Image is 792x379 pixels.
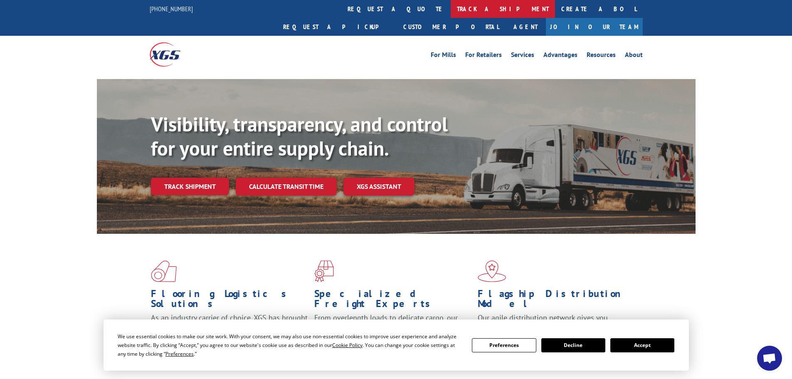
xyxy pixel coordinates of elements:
[478,289,635,313] h1: Flagship Distribution Model
[343,178,415,196] a: XGS ASSISTANT
[757,346,782,371] div: Open chat
[587,52,616,61] a: Resources
[472,338,536,352] button: Preferences
[465,52,502,61] a: For Retailers
[314,260,334,282] img: xgs-icon-focused-on-flooring-red
[431,52,456,61] a: For Mills
[151,178,229,195] a: Track shipment
[236,178,337,196] a: Calculate transit time
[151,111,448,161] b: Visibility, transparency, and control for your entire supply chain.
[625,52,643,61] a: About
[478,260,506,282] img: xgs-icon-flagship-distribution-model-red
[478,313,631,332] span: Our agile distribution network gives you nationwide inventory management on demand.
[541,338,605,352] button: Decline
[151,289,308,313] h1: Flooring Logistics Solutions
[314,313,471,350] p: From overlength loads to delicate cargo, our experienced staff knows the best way to move your fr...
[151,260,177,282] img: xgs-icon-total-supply-chain-intelligence-red
[277,18,397,36] a: Request a pickup
[118,332,462,358] div: We use essential cookies to make our site work. With your consent, we may also use non-essential ...
[314,289,471,313] h1: Specialized Freight Experts
[332,342,363,349] span: Cookie Policy
[165,350,194,357] span: Preferences
[543,52,577,61] a: Advantages
[397,18,505,36] a: Customer Portal
[151,313,308,342] span: As an industry carrier of choice, XGS has brought innovation and dedication to flooring logistics...
[546,18,643,36] a: Join Our Team
[150,5,193,13] a: [PHONE_NUMBER]
[511,52,534,61] a: Services
[505,18,546,36] a: Agent
[104,320,689,371] div: Cookie Consent Prompt
[610,338,674,352] button: Accept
